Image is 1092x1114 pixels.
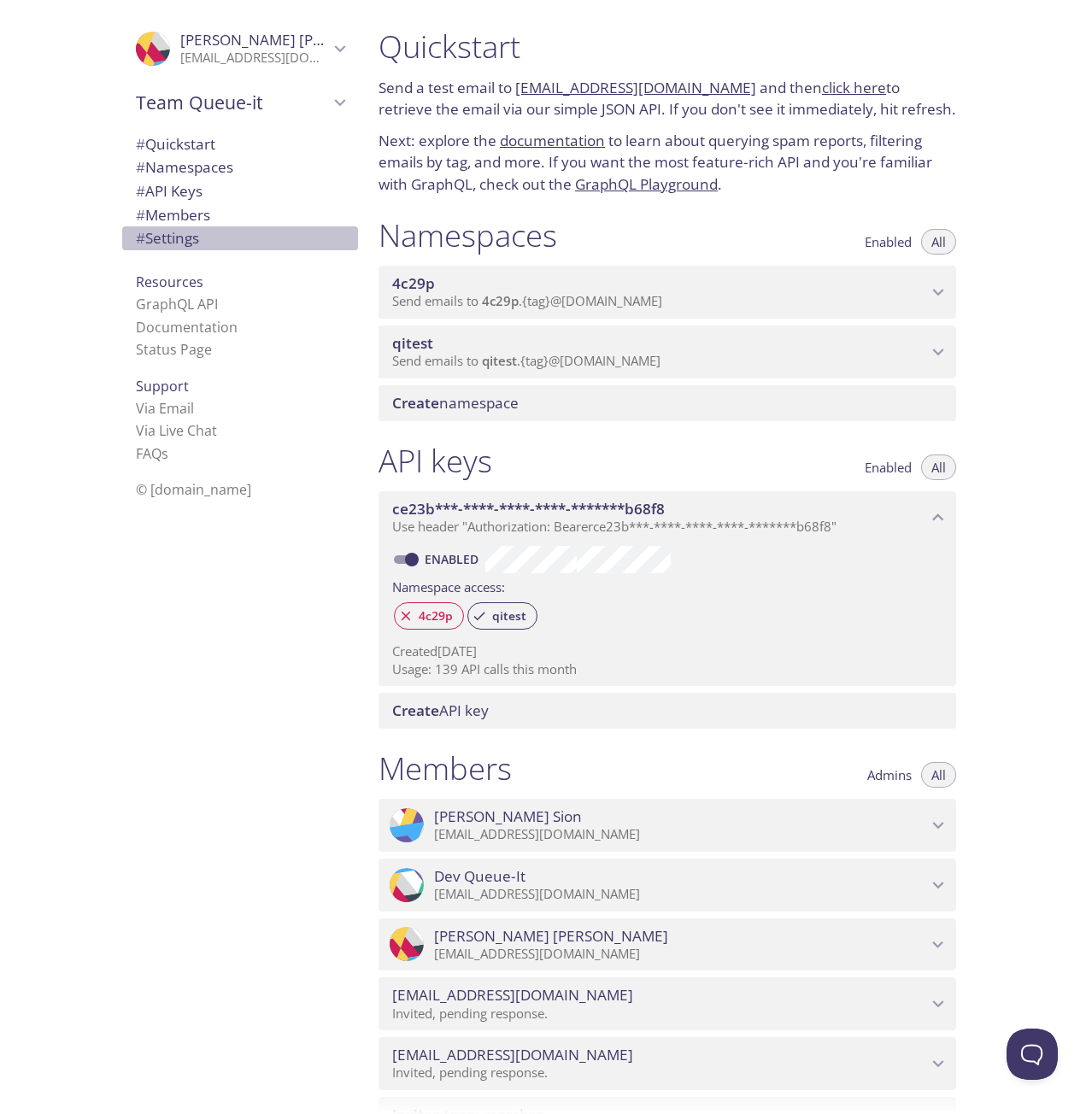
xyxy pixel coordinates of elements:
[122,80,358,125] div: Team Queue-it
[379,799,956,852] div: Andreas Sion
[136,421,217,440] a: Via Live Chat
[379,918,956,971] div: Allan Siegfred
[136,273,203,291] span: Resources
[422,551,485,567] a: Enabled
[379,749,512,788] h1: Members
[136,340,212,359] a: Status Page
[392,701,439,720] span: Create
[122,226,358,250] div: Team Settings
[854,229,922,255] button: Enabled
[408,608,463,624] span: 4c29p
[482,608,537,624] span: qitest
[136,181,145,201] span: #
[379,859,956,912] div: Dev Queue-It
[136,228,199,248] span: Settings
[392,986,633,1005] span: [EMAIL_ADDRESS][DOMAIN_NAME]
[122,155,358,179] div: Namespaces
[921,454,956,480] button: All
[180,30,414,50] span: [PERSON_NAME] [PERSON_NAME]
[379,693,956,729] div: Create API Key
[136,318,238,337] a: Documentation
[379,977,956,1030] div: sibu@queue-it.com
[379,27,956,66] h1: Quickstart
[379,1037,956,1090] div: katr@queue-it.com
[482,352,517,369] span: qitest
[136,157,145,177] span: #
[392,573,505,598] label: Namespace access:
[434,826,927,843] p: [EMAIL_ADDRESS][DOMAIN_NAME]
[394,602,464,630] div: 4c29p
[122,179,358,203] div: API Keys
[434,927,668,946] span: [PERSON_NAME] [PERSON_NAME]
[136,205,210,225] span: Members
[822,78,886,97] a: click here
[379,216,557,255] h1: Namespaces
[482,292,519,309] span: 4c29p
[857,762,922,788] button: Admins
[515,78,756,97] a: [EMAIL_ADDRESS][DOMAIN_NAME]
[136,295,218,314] a: GraphQL API
[392,701,489,720] span: API key
[379,130,956,196] p: Next: explore the to learn about querying spam reports, filtering emails by tag, and more. If you...
[379,385,956,421] div: Create namespace
[136,228,145,248] span: #
[392,393,519,413] span: namespace
[392,352,660,369] span: Send emails to . {tag} @[DOMAIN_NAME]
[921,762,956,788] button: All
[434,807,582,826] span: [PERSON_NAME] Sion
[180,50,329,67] p: [EMAIL_ADDRESS][DOMAIN_NAME]
[379,77,956,120] p: Send a test email to and then to retrieve the email via our simple JSON API. If you don't see it ...
[136,157,233,177] span: Namespaces
[161,444,168,463] span: s
[434,946,927,963] p: [EMAIL_ADDRESS][DOMAIN_NAME]
[575,174,718,194] a: GraphQL Playground
[392,642,942,660] p: Created [DATE]
[434,867,525,886] span: Dev Queue-It
[122,132,358,156] div: Quickstart
[122,203,358,227] div: Members
[136,480,251,499] span: © [DOMAIN_NAME]
[122,21,358,77] div: Allan Siegfred
[379,266,956,319] div: 4c29p namespace
[136,399,194,418] a: Via Email
[392,273,435,293] span: 4c29p
[379,442,492,480] h1: API keys
[392,333,433,353] span: qitest
[1007,1029,1058,1080] iframe: Help Scout Beacon - Open
[136,444,168,463] a: FAQ
[136,134,145,154] span: #
[136,91,329,114] span: Team Queue-it
[392,660,942,678] p: Usage: 139 API calls this month
[379,325,956,378] div: qitest namespace
[921,229,956,255] button: All
[392,1006,927,1023] p: Invited, pending response.
[392,393,439,413] span: Create
[136,134,215,154] span: Quickstart
[136,205,145,225] span: #
[136,377,189,396] span: Support
[392,1064,927,1082] p: Invited, pending response.
[392,292,662,309] span: Send emails to . {tag} @[DOMAIN_NAME]
[392,1046,633,1064] span: [EMAIL_ADDRESS][DOMAIN_NAME]
[854,454,922,480] button: Enabled
[467,602,537,630] div: qitest
[500,131,605,150] a: documentation
[136,181,203,201] span: API Keys
[434,886,927,903] p: [EMAIL_ADDRESS][DOMAIN_NAME]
